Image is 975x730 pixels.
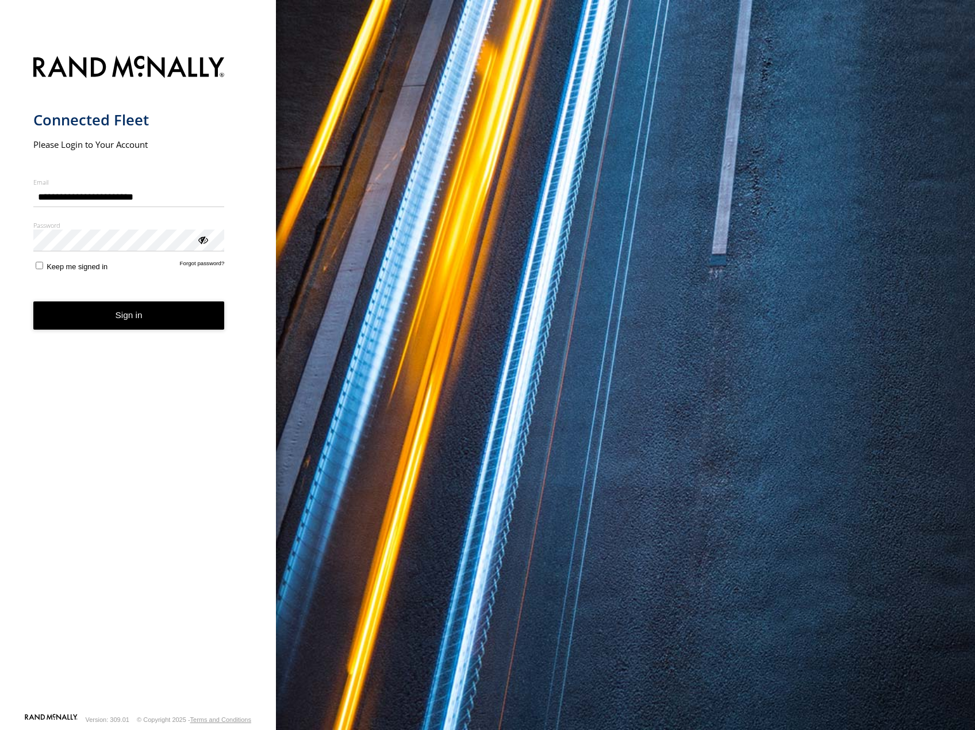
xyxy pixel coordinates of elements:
[33,49,243,713] form: main
[197,234,208,245] div: ViewPassword
[33,178,225,186] label: Email
[137,716,251,723] div: © Copyright 2025 -
[190,716,251,723] a: Terms and Conditions
[33,301,225,330] button: Sign in
[33,221,225,230] label: Password
[47,262,108,271] span: Keep me signed in
[36,262,43,269] input: Keep me signed in
[33,139,225,150] h2: Please Login to Your Account
[33,53,225,83] img: Rand McNally
[180,260,225,271] a: Forgot password?
[33,110,225,129] h1: Connected Fleet
[25,714,78,725] a: Visit our Website
[86,716,129,723] div: Version: 309.01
